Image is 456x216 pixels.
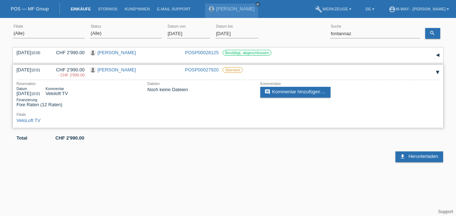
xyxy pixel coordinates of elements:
[315,6,322,13] i: build
[362,7,378,11] a: DE ▾
[16,135,27,141] b: Total
[265,89,270,95] i: comment
[408,154,438,159] span: Herunterladen
[147,82,255,86] div: Dateien
[260,82,368,86] div: Kommentare
[16,67,45,72] div: [DATE]
[31,68,40,72] span: 10:01
[11,6,49,11] a: POS — MF Group
[56,135,84,141] b: CHF 2'990.00
[432,50,443,61] div: auf-/zuklappen
[395,151,443,162] a: download Herunterladen
[312,7,355,11] a: buildWerkzeuge ▾
[185,67,219,72] a: POSP00027920
[51,50,85,55] div: CHF 2'990.00
[400,154,405,159] i: download
[216,6,255,11] a: [PERSON_NAME]
[389,6,396,13] i: account_circle
[16,98,142,102] div: Finanzierung
[425,28,440,39] a: search
[16,98,142,107] div: Fixe Raten (12 Raten)
[94,7,121,11] a: Stornos
[31,51,40,55] span: 10:00
[147,87,255,92] div: Noch keine Dateien
[98,67,136,72] a: [PERSON_NAME]
[153,7,194,11] a: E-Mail Support
[16,87,40,91] div: Datum
[46,87,68,96] div: Veloloft TV
[385,7,452,11] a: account_circlem-way - [PERSON_NAME] ▾
[31,92,40,96] span: 10:01
[185,50,219,55] a: POSP00028125
[51,73,85,77] div: 02.10.2025 / Veloloft TV - doppelte Bestellung
[16,118,41,123] a: VeloLoft TV
[438,209,453,214] a: Support
[46,87,68,91] div: Kommentar
[432,67,443,78] div: auf-/zuklappen
[223,67,243,73] label: Storniert
[260,87,331,98] a: commentKommentar hinzufügen ...
[16,87,40,96] div: [DATE]
[121,7,153,11] a: Kund*innen
[98,50,136,55] a: [PERSON_NAME]
[429,30,435,36] i: search
[16,113,142,117] div: Filiale
[223,50,271,56] label: Bestätigt, abgeschlossen
[67,7,94,11] a: Einkäufe
[16,82,142,86] div: Reservation
[256,3,260,6] i: close
[16,50,45,55] div: [DATE]
[255,2,260,7] a: close
[51,67,85,78] div: CHF 2'990.00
